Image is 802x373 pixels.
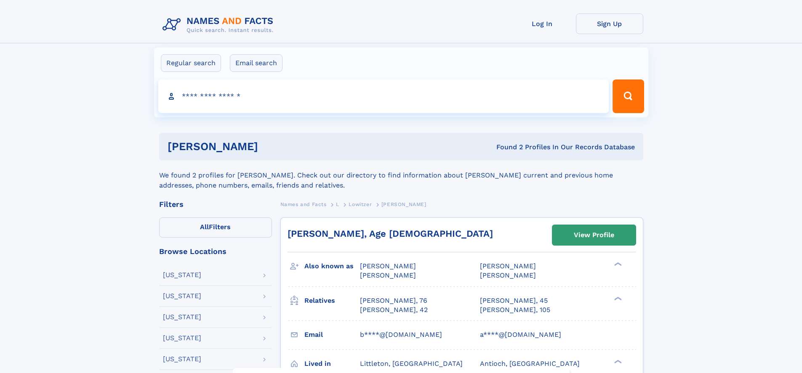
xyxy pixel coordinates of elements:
div: [US_STATE] [163,314,201,320]
span: Antioch, [GEOGRAPHIC_DATA] [480,360,580,368]
h3: Lived in [304,357,360,371]
label: Email search [230,54,282,72]
div: Found 2 Profiles In Our Records Database [377,143,635,152]
div: [US_STATE] [163,356,201,362]
label: Regular search [161,54,221,72]
div: Browse Locations [159,248,272,255]
a: View Profile [552,225,636,245]
button: Search Button [613,79,644,113]
a: [PERSON_NAME], 105 [480,305,550,315]
div: [US_STATE] [163,272,201,278]
span: L [336,201,339,207]
div: View Profile [574,225,614,245]
a: Lowitzer [349,199,372,209]
span: [PERSON_NAME] [360,262,416,270]
span: [PERSON_NAME] [480,271,536,279]
a: Names and Facts [280,199,327,209]
div: We found 2 profiles for [PERSON_NAME]. Check out our directory to find information about [PERSON_... [159,160,643,190]
span: [PERSON_NAME] [381,201,426,207]
a: [PERSON_NAME], Age [DEMOGRAPHIC_DATA] [288,228,493,239]
a: [PERSON_NAME], 76 [360,296,427,305]
div: ❯ [612,359,622,364]
div: ❯ [612,296,622,301]
a: [PERSON_NAME], 45 [480,296,548,305]
h1: [PERSON_NAME] [168,141,377,152]
span: [PERSON_NAME] [480,262,536,270]
h3: Email [304,328,360,342]
img: Logo Names and Facts [159,13,280,36]
h3: Also known as [304,259,360,273]
h3: Relatives [304,294,360,308]
div: Filters [159,201,272,208]
a: Log In [509,13,576,34]
span: All [200,223,209,231]
input: search input [158,79,609,113]
label: Filters [159,217,272,238]
a: [PERSON_NAME], 42 [360,305,428,315]
span: Lowitzer [349,201,372,207]
div: ❯ [612,262,622,267]
span: [PERSON_NAME] [360,271,416,279]
a: Sign Up [576,13,643,34]
div: [US_STATE] [163,335,201,341]
div: [US_STATE] [163,293,201,299]
span: Littleton, [GEOGRAPHIC_DATA] [360,360,463,368]
a: L [336,199,339,209]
